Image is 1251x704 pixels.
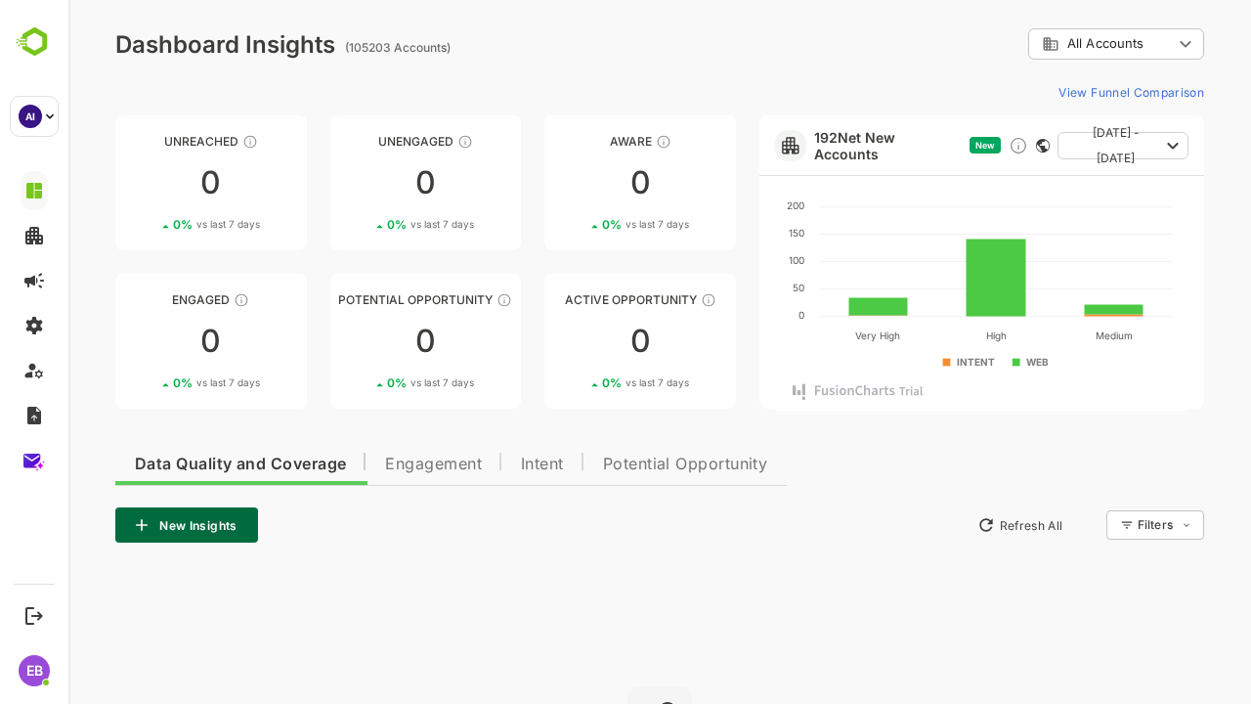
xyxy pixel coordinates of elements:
text: 200 [718,199,736,211]
div: 0 % [319,375,406,390]
div: 0 [262,326,453,357]
button: Logout [21,602,47,629]
span: New [907,140,927,151]
div: 0 % [534,375,621,390]
a: Potential OpportunityThese accounts are MQAs and can be passed on to Inside Sales00%vs last 7 days [262,274,453,409]
span: Potential Opportunity [535,457,700,472]
div: Unengaged [262,134,453,149]
div: Active Opportunity [476,292,668,307]
div: AI [19,105,42,128]
span: Intent [453,457,496,472]
text: High [917,330,937,342]
div: 0 % [105,217,192,232]
span: Data Quality and Coverage [66,457,278,472]
text: 0 [730,309,736,321]
span: vs last 7 days [557,217,621,232]
ag: (105203 Accounts) [277,40,388,55]
div: All Accounts [973,35,1104,53]
span: vs last 7 days [342,217,406,232]
div: EB [19,655,50,686]
a: UnreachedThese accounts have not been engaged with for a defined time period00%vs last 7 days [47,115,238,250]
div: Dashboard Insights [47,30,267,59]
text: 150 [720,227,736,239]
div: 0 % [534,217,621,232]
span: All Accounts [999,36,1075,51]
div: Filters [1067,507,1136,543]
div: 0 % [105,375,192,390]
div: Potential Opportunity [262,292,453,307]
div: These accounts have just entered the buying cycle and need further nurturing [587,134,603,150]
text: 50 [724,282,736,293]
a: EngagedThese accounts are warm, further nurturing would qualify them to MQAs00%vs last 7 days [47,274,238,409]
button: Refresh All [900,509,1003,541]
div: Aware [476,134,668,149]
text: 100 [720,254,736,266]
img: BambooboxLogoMark.f1c84d78b4c51b1a7b5f700c9845e183.svg [10,23,60,61]
div: All Accounts [960,25,1136,64]
div: Unreached [47,134,238,149]
div: These accounts are MQAs and can be passed on to Inside Sales [428,292,444,308]
div: 0 [47,326,238,357]
span: Engagement [317,457,413,472]
div: 0 % [319,217,406,232]
button: New Insights [47,507,190,543]
div: 0 [47,167,238,198]
span: vs last 7 days [342,375,406,390]
span: vs last 7 days [128,217,192,232]
button: [DATE] - [DATE] [989,132,1120,159]
span: [DATE] - [DATE] [1005,120,1091,171]
span: vs last 7 days [557,375,621,390]
a: Active OpportunityThese accounts have open opportunities which might be at any of the Sales Stage... [476,274,668,409]
div: These accounts are warm, further nurturing would qualify them to MQAs [165,292,181,308]
div: This card does not support filter and segments [968,139,981,153]
text: Medium [1026,330,1063,341]
div: 0 [476,167,668,198]
div: These accounts have not shown enough engagement and need nurturing [389,134,405,150]
div: These accounts have not been engaged with for a defined time period [174,134,190,150]
span: vs last 7 days [128,375,192,390]
button: View Funnel Comparison [982,76,1136,108]
div: 0 [262,167,453,198]
div: 0 [476,326,668,357]
div: Filters [1069,517,1104,532]
text: Very High [787,330,832,342]
div: These accounts have open opportunities which might be at any of the Sales Stages [632,292,648,308]
a: 192Net New Accounts [746,129,893,162]
div: Engaged [47,292,238,307]
div: Discover new ICP-fit accounts showing engagement — via intent surges, anonymous website visits, L... [940,136,960,155]
a: UnengagedThese accounts have not shown enough engagement and need nurturing00%vs last 7 days [262,115,453,250]
a: AwareThese accounts have just entered the buying cycle and need further nurturing00%vs last 7 days [476,115,668,250]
